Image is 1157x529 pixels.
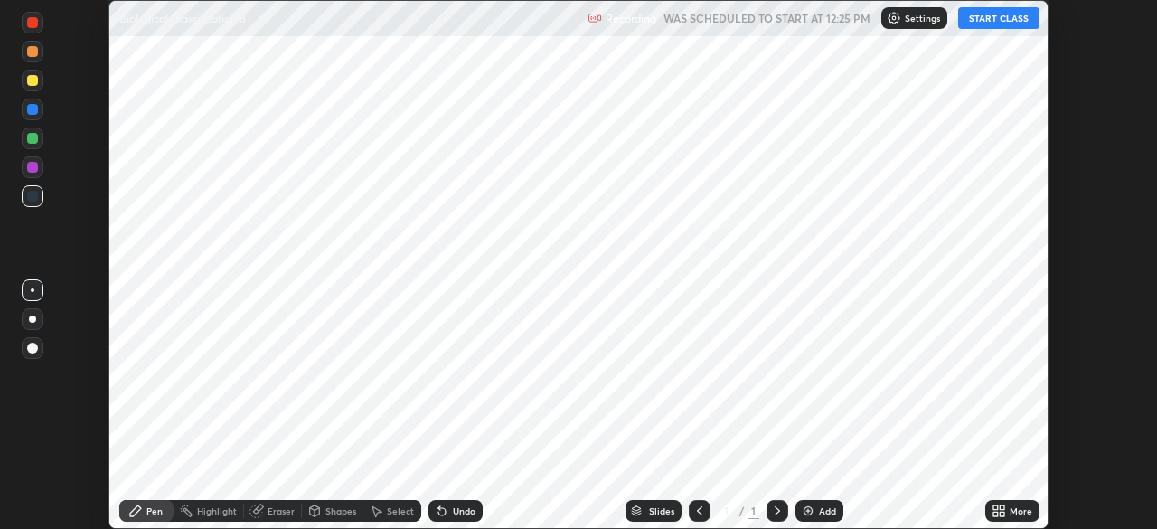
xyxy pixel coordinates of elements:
div: More [1010,506,1032,515]
p: Recording [606,12,656,25]
div: 1 [718,505,736,516]
img: class-settings-icons [887,11,901,25]
div: Select [387,506,414,515]
div: Eraser [268,506,295,515]
p: Settings [905,14,940,23]
div: Slides [649,506,674,515]
img: recording.375f2c34.svg [588,11,602,25]
div: Add [819,506,836,515]
h5: WAS SCHEDULED TO START AT 12:25 PM [663,10,870,26]
div: Highlight [197,506,237,515]
div: 1 [748,503,759,519]
img: add-slide-button [801,504,815,518]
div: Pen [146,506,163,515]
div: Shapes [325,506,356,515]
p: Biological Classification 8 [119,11,246,25]
button: START CLASS [958,7,1039,29]
div: / [739,505,745,516]
div: Undo [453,506,475,515]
